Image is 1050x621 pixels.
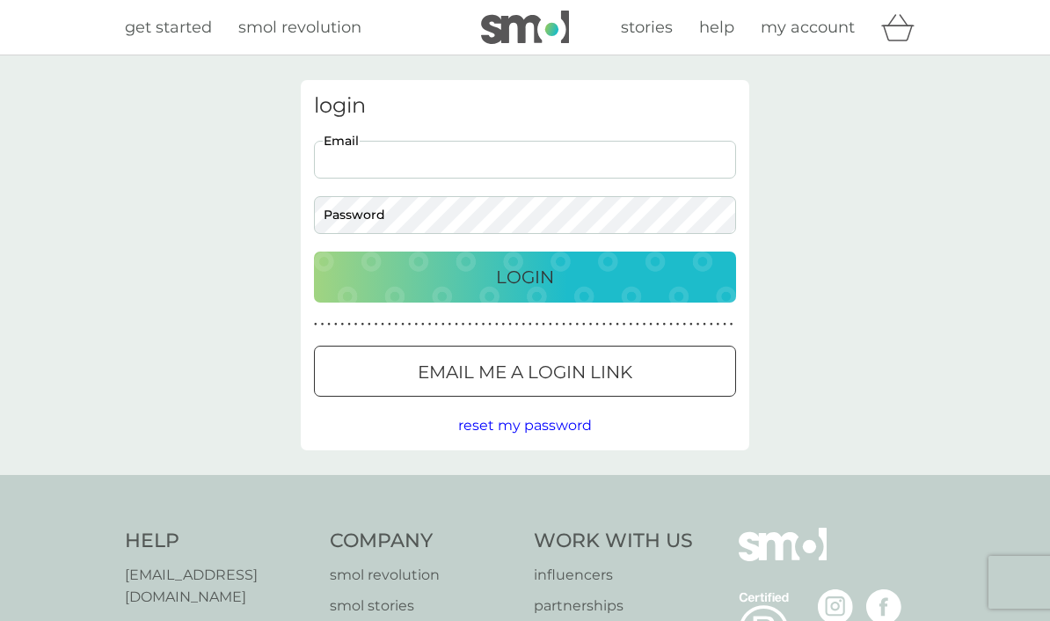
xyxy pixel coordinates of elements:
p: ● [455,320,458,329]
p: ● [602,320,606,329]
h4: Help [125,528,312,555]
a: partnerships [534,595,693,617]
div: basket [881,10,925,45]
p: ● [682,320,686,329]
button: Login [314,252,736,303]
p: ● [616,320,619,329]
p: ● [649,320,653,329]
p: ● [703,320,706,329]
p: ● [354,320,358,329]
p: ● [562,320,565,329]
p: ● [589,320,593,329]
p: ● [710,320,713,329]
p: ● [462,320,465,329]
p: ● [609,320,613,329]
a: get started [125,15,212,40]
p: ● [327,320,331,329]
button: Email me a login link [314,346,736,397]
img: smol [481,11,569,44]
p: ● [689,320,693,329]
p: ● [482,320,485,329]
p: ● [529,320,532,329]
p: ● [556,320,559,329]
p: ● [434,320,438,329]
p: ● [723,320,726,329]
p: ● [595,320,599,329]
span: get started [125,18,212,37]
p: ● [515,320,519,329]
p: ● [508,320,512,329]
a: stories [621,15,673,40]
p: ● [542,320,545,329]
p: ● [676,320,680,329]
img: smol [739,528,827,588]
p: ● [623,320,626,329]
p: ● [569,320,572,329]
h4: Work With Us [534,528,693,555]
p: ● [549,320,552,329]
p: ● [636,320,639,329]
p: ● [730,320,733,329]
p: ● [502,320,506,329]
p: ● [347,320,351,329]
a: influencers [534,564,693,587]
p: ● [441,320,445,329]
p: ● [368,320,371,329]
p: ● [468,320,471,329]
p: ● [521,320,525,329]
p: ● [375,320,378,329]
a: my account [761,15,855,40]
p: ● [314,320,317,329]
p: ● [629,320,632,329]
p: ● [663,320,667,329]
p: Login [496,263,554,291]
p: ● [421,320,425,329]
span: stories [621,18,673,37]
p: ● [408,320,412,329]
a: help [699,15,734,40]
p: ● [536,320,539,329]
span: my account [761,18,855,37]
p: ● [717,320,720,329]
p: ● [643,320,646,329]
p: ● [475,320,478,329]
a: smol revolution [238,15,361,40]
p: ● [341,320,345,329]
a: [EMAIL_ADDRESS][DOMAIN_NAME] [125,564,312,609]
p: ● [381,320,384,329]
p: ● [401,320,405,329]
p: ● [388,320,391,329]
p: ● [669,320,673,329]
span: help [699,18,734,37]
button: reset my password [458,414,592,437]
h4: Company [330,528,517,555]
span: smol revolution [238,18,361,37]
p: ● [495,320,499,329]
p: ● [334,320,338,329]
p: ● [428,320,432,329]
a: smol stories [330,595,517,617]
p: ● [395,320,398,329]
p: Email me a login link [418,358,632,386]
p: ● [361,320,364,329]
p: ● [414,320,418,329]
a: smol revolution [330,564,517,587]
p: ● [575,320,579,329]
p: ● [582,320,586,329]
span: reset my password [458,417,592,434]
h3: login [314,93,736,119]
p: ● [696,320,700,329]
p: ● [448,320,452,329]
p: ● [656,320,660,329]
p: ● [488,320,492,329]
p: ● [321,320,324,329]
